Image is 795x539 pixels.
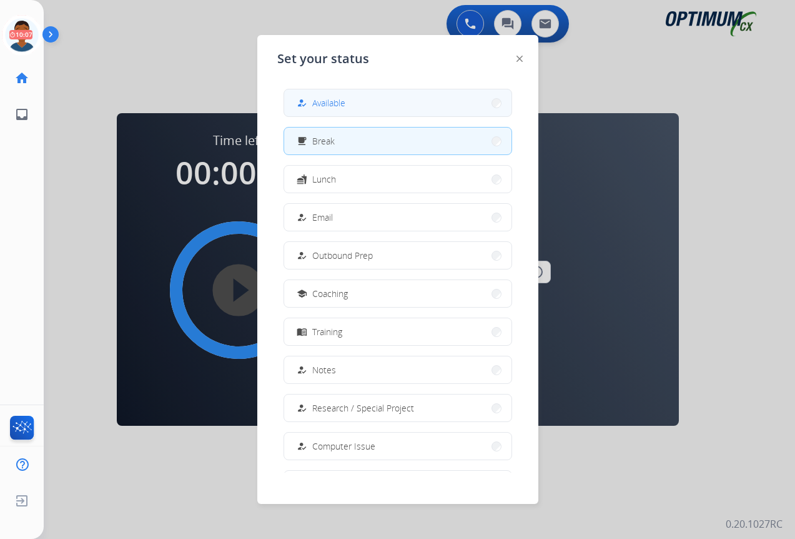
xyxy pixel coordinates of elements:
span: Email [312,211,333,224]
mat-icon: how_to_reg [296,441,307,451]
span: Break [312,134,335,148]
span: Available [312,96,345,109]
mat-icon: school [296,288,307,299]
mat-icon: home [14,71,29,86]
mat-icon: how_to_reg [296,212,307,223]
mat-icon: how_to_reg [296,98,307,108]
button: Coaching [284,280,511,307]
mat-icon: inbox [14,107,29,122]
span: Research / Special Project [312,401,414,415]
button: Training [284,318,511,345]
mat-icon: fastfood [296,174,307,184]
img: close-button [516,56,523,62]
mat-icon: free_breakfast [296,136,307,146]
button: Email [284,204,511,231]
span: Training [312,325,342,338]
mat-icon: menu_book [296,326,307,337]
span: Lunch [312,173,336,186]
mat-icon: how_to_reg [296,365,307,375]
button: Research / Special Project [284,395,511,421]
button: Outbound Prep [284,242,511,269]
mat-icon: how_to_reg [296,250,307,261]
span: Outbound Prep [312,249,373,262]
button: Computer Issue [284,433,511,460]
button: Internet Issue [284,471,511,498]
span: Computer Issue [312,440,375,453]
span: Notes [312,363,336,376]
mat-icon: how_to_reg [296,403,307,413]
span: Set your status [277,50,369,68]
span: Coaching [312,287,348,300]
button: Break [284,128,511,154]
button: Notes [284,356,511,383]
button: Available [284,89,511,116]
button: Lunch [284,166,511,193]
p: 0.20.1027RC [726,516,783,531]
